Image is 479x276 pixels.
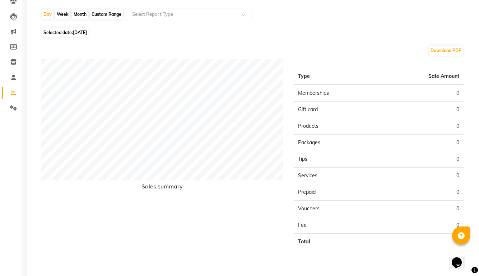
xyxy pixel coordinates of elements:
[379,118,464,135] td: 0
[42,9,54,19] div: Day
[42,28,89,37] span: Selected date:
[294,201,378,217] td: Vouchers
[379,234,464,250] td: 0
[294,168,378,184] td: Services
[449,247,472,269] iframe: chat widget
[379,102,464,118] td: 0
[294,118,378,135] td: Products
[294,102,378,118] td: Gift card
[379,217,464,234] td: 0
[379,168,464,184] td: 0
[294,85,378,102] td: Memberships
[294,234,378,250] td: Total
[294,68,378,85] th: Type
[73,30,87,35] span: [DATE]
[55,9,70,19] div: Week
[294,151,378,168] td: Tips
[90,9,123,19] div: Custom Range
[379,85,464,102] td: 0
[294,217,378,234] td: Fee
[294,184,378,201] td: Prepaid
[429,46,463,56] button: Download PDF
[379,68,464,85] th: Sale Amount
[294,135,378,151] td: Packages
[379,151,464,168] td: 0
[379,184,464,201] td: 0
[41,183,283,193] h6: Sales summary
[379,135,464,151] td: 0
[72,9,88,19] div: Month
[379,201,464,217] td: 0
